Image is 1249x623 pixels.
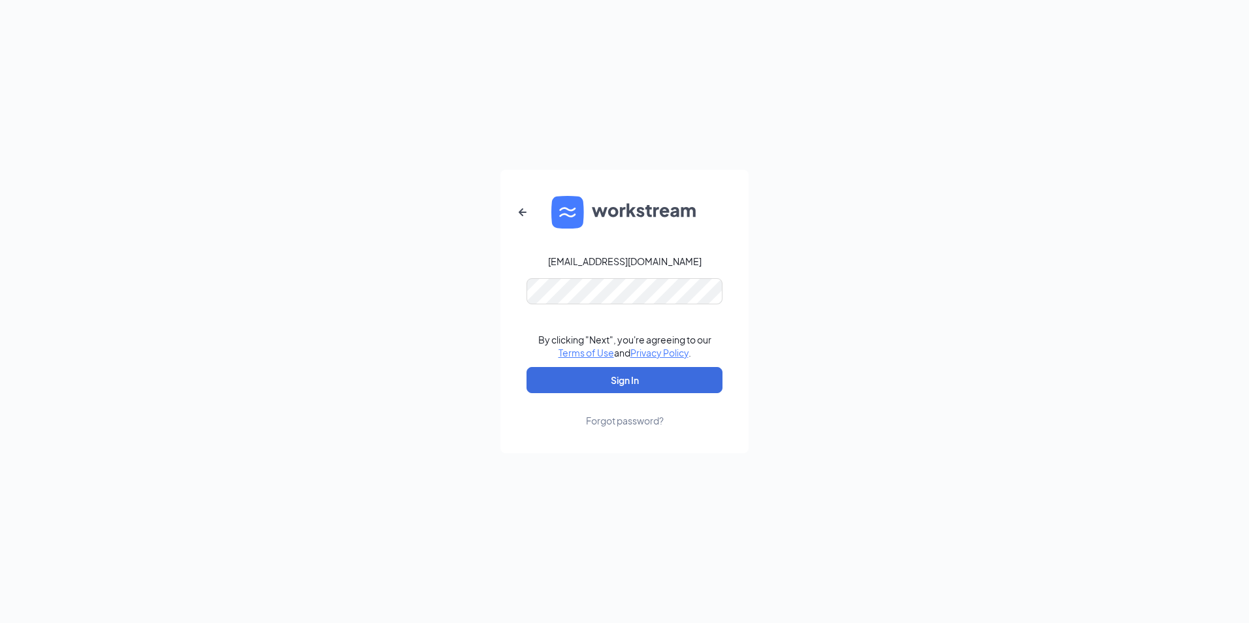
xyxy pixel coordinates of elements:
[515,204,530,220] svg: ArrowLeftNew
[586,393,664,427] a: Forgot password?
[507,197,538,228] button: ArrowLeftNew
[548,255,702,268] div: [EMAIL_ADDRESS][DOMAIN_NAME]
[551,196,698,229] img: WS logo and Workstream text
[527,367,722,393] button: Sign In
[538,333,711,359] div: By clicking "Next", you're agreeing to our and .
[559,347,614,359] a: Terms of Use
[630,347,689,359] a: Privacy Policy
[586,414,664,427] div: Forgot password?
